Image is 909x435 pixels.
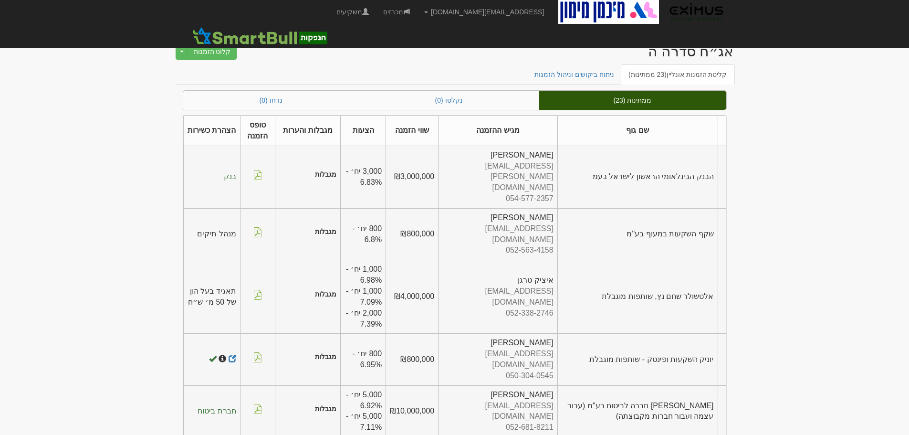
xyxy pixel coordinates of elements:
[621,64,735,85] a: קליטת הזמנות אונליין(23 ממתינות)
[442,212,553,223] div: [PERSON_NAME]
[386,260,439,334] td: ₪4,000,000
[346,265,382,284] span: 1,000 יח׳ - 6.98%
[197,230,236,238] span: מנהל תיקים
[188,287,236,306] span: תאגיד בעל הון של 50 מ׳ ש״ח
[346,309,382,328] span: 2,000 יח׳ - 7.39%
[442,338,553,349] div: [PERSON_NAME]
[386,146,439,208] td: ₪3,000,000
[188,43,237,60] button: קלוט הזמנות
[442,245,553,256] div: 052-563-4158
[557,208,718,260] td: שקף השקעות במעוף בע"מ
[442,390,553,401] div: [PERSON_NAME]
[386,116,439,146] th: שווי הזמנה
[442,150,553,161] div: [PERSON_NAME]
[253,290,262,300] img: pdf-file-icon.png
[253,170,262,180] img: pdf-file-icon.png
[442,349,553,371] div: [EMAIL_ADDRESS][DOMAIN_NAME]
[253,404,262,414] img: pdf-file-icon.png
[279,405,336,413] h5: מגבלות
[442,308,553,319] div: 052-338-2746
[557,260,718,334] td: אלטשולר שחם נץ, שותפות מוגבלת
[442,223,553,245] div: [EMAIL_ADDRESS][DOMAIN_NAME]
[442,422,553,433] div: 052-681-8211
[539,91,726,110] a: ממתינות (23)
[346,287,382,306] span: 1,000 יח׳ - 7.09%
[275,116,340,146] th: מגבלות והערות
[279,353,336,361] h5: מגבלות
[439,116,557,146] th: מגיש ההזמנה
[386,208,439,260] td: ₪800,000
[209,355,217,363] span: תאריך תפוגה 25.09.2025 (בעוד 20 ימים)
[346,391,382,410] span: 5,000 יח׳ - 6.92%
[253,352,262,362] img: pdf-file-icon.png
[648,43,734,59] div: מיכמן מימון בע"מ - אג״ח (סדרה ה) - הנפקה לציבור
[198,407,236,415] span: חברת ביטוח
[628,71,667,78] span: (23 ממתינות)
[219,355,226,363] span: עודכן על ידי רונה רוטשטיין גולן בתאריך 06.08.2025 13:35
[253,227,262,237] img: pdf-file-icon.png
[352,350,382,369] span: 800 יח׳ - 6.95%
[442,286,553,308] div: [EMAIL_ADDRESS][DOMAIN_NAME]
[190,26,330,45] img: סמארטבול - מערכת לניהול הנפקות
[527,64,622,85] a: ניתוח ביקושים וניהול הזמנות
[279,171,336,178] h5: מגבלות
[442,193,553,204] div: 054-577-2357
[442,401,553,423] div: [EMAIL_ADDRESS][DOMAIN_NAME]
[557,334,718,385] td: יוניק השקעות ופינטק - שותפות מוגבלת
[279,291,336,298] h5: מגבלות
[442,371,553,382] div: 050-304-0545
[183,91,359,110] a: נדחו (0)
[183,116,240,146] th: הצהרת כשירות
[557,116,718,146] th: שם גוף
[359,91,539,110] a: נקלטו (0)
[386,334,439,385] td: ₪800,000
[346,412,382,431] span: 5,000 יח׳ - 7.11%
[442,161,553,194] div: [EMAIL_ADDRESS][PERSON_NAME][DOMAIN_NAME]
[224,172,236,180] span: בנק
[340,116,386,146] th: הצעות
[346,167,382,186] span: 3,000 יח׳ - 6.83%
[279,228,336,235] h5: מגבלות
[240,116,275,146] th: טופס הזמנה
[557,146,718,208] td: הבנק הבינלאומי הראשון לישראל בעמ
[352,224,382,244] span: 800 יח׳ - 6.8%
[442,275,553,286] div: איציק טרגן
